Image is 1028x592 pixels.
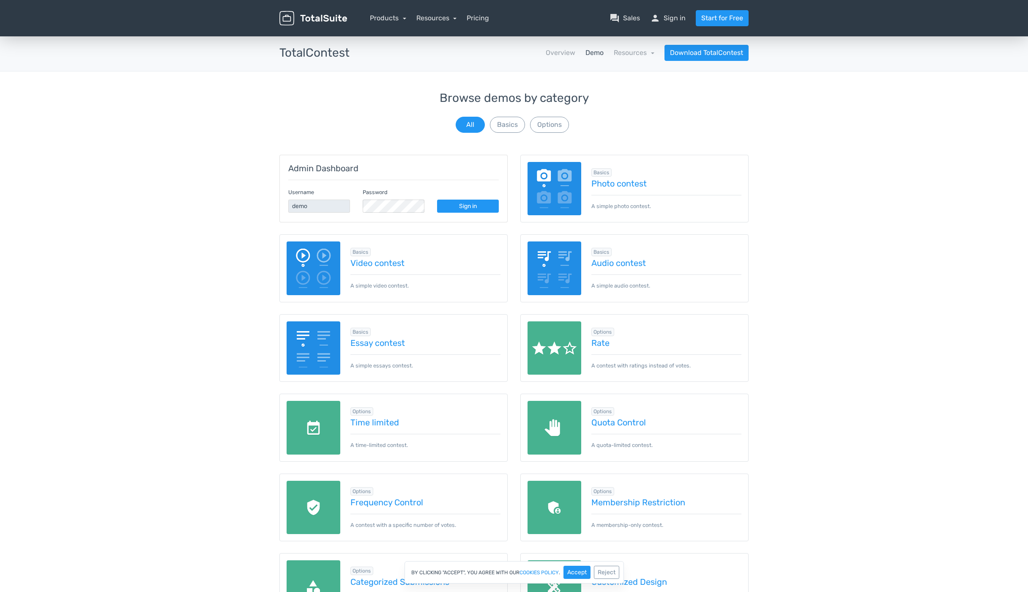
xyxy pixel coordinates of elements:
[591,338,742,348] a: Rate
[585,48,604,58] a: Demo
[591,258,742,268] a: Audio contest
[350,258,501,268] a: Video contest
[350,338,501,348] a: Essay contest
[664,45,749,61] a: Download TotalContest
[279,11,347,26] img: TotalSuite for WordPress
[528,401,581,455] img: quota-limited.png.webp
[591,514,742,529] p: A membership-only contest.
[287,481,340,534] img: recaptcha.png.webp
[696,10,749,26] a: Start for Free
[405,561,624,584] div: By clicking "Accept", you agree with our .
[530,117,569,133] button: Options
[591,407,615,416] span: Browse all in Options
[456,117,485,133] button: All
[591,354,742,370] p: A contest with ratings instead of votes.
[490,117,525,133] button: Basics
[350,418,501,427] a: Time limited
[650,13,660,23] span: person
[287,241,340,295] img: video-poll.png.webp
[591,434,742,449] p: A quota-limited contest.
[591,168,612,177] span: Browse all in Basics
[288,188,314,196] label: Username
[287,321,340,375] img: essay-contest.png.webp
[528,321,581,375] img: rate.png.webp
[519,570,559,575] a: cookies policy
[279,47,350,60] h3: TotalContest
[350,328,371,336] span: Browse all in Basics
[370,14,406,22] a: Products
[594,566,619,579] button: Reject
[363,188,388,196] label: Password
[528,162,581,216] img: image-poll.png.webp
[467,13,489,23] a: Pricing
[528,481,581,534] img: members-only.png.webp
[591,498,742,507] a: Membership Restriction
[546,48,575,58] a: Overview
[350,274,501,290] p: A simple video contest.
[350,514,501,529] p: A contest with a specific number of votes.
[350,354,501,370] p: A simple essays contest.
[350,407,374,416] span: Browse all in Options
[350,487,374,496] span: Browse all in Options
[437,200,499,213] a: Sign in
[591,274,742,290] p: A simple audio contest.
[610,13,620,23] span: question_answer
[416,14,457,22] a: Resources
[591,248,612,256] span: Browse all in Basics
[610,13,640,23] a: question_answerSales
[591,179,742,188] a: Photo contest
[350,498,501,507] a: Frequency Control
[350,434,501,449] p: A time-limited contest.
[563,566,591,579] button: Accept
[528,241,581,295] img: audio-poll.png.webp
[591,328,615,336] span: Browse all in Options
[591,418,742,427] a: Quota Control
[591,195,742,210] p: A simple photo contest.
[288,164,499,173] h5: Admin Dashboard
[614,49,654,57] a: Resources
[279,92,749,105] h3: Browse demos by category
[650,13,686,23] a: personSign in
[350,248,371,256] span: Browse all in Basics
[287,401,340,455] img: date-limited.png.webp
[591,487,615,496] span: Browse all in Options
[591,577,742,587] a: Customized Design
[350,577,501,587] a: Categorized Submissions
